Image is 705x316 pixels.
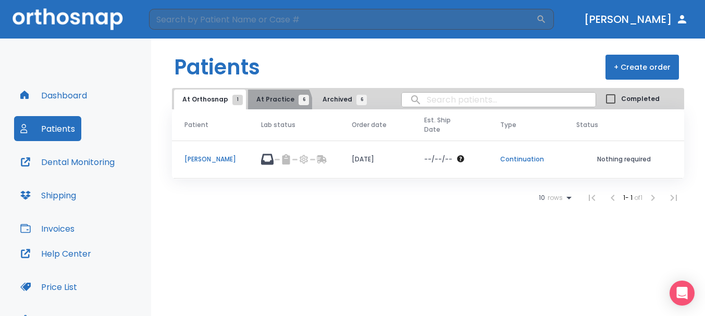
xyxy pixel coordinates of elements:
[539,194,545,201] span: 10
[576,120,598,130] span: Status
[576,155,672,164] p: Nothing required
[424,155,452,164] p: --/--/--
[580,10,692,29] button: [PERSON_NAME]
[500,155,551,164] p: Continuation
[13,8,123,30] img: Orthosnap
[323,95,362,104] span: Archived
[14,83,93,108] button: Dashboard
[14,149,121,174] button: Dental Monitoring
[605,55,679,80] button: + Create order
[670,281,695,306] div: Open Intercom Messenger
[256,95,304,104] span: At Practice
[424,116,467,134] span: Est. Ship Date
[500,120,516,130] span: Type
[232,95,243,105] span: 1
[184,120,208,130] span: Patient
[14,216,81,241] button: Invoices
[634,193,642,202] span: of 1
[545,194,563,201] span: rows
[621,94,660,104] span: Completed
[424,155,475,164] div: The date will be available after approving treatment plan
[261,120,295,130] span: Lab status
[182,95,238,104] span: At Orthosnap
[339,141,412,179] td: [DATE]
[356,95,367,105] span: 6
[352,120,387,130] span: Order date
[623,193,634,202] span: 1 - 1
[299,95,309,105] span: 6
[14,274,83,299] button: Price List
[14,116,81,141] button: Patients
[184,155,236,164] p: [PERSON_NAME]
[402,90,596,110] input: search
[149,9,536,30] input: Search by Patient Name or Case #
[14,183,82,208] button: Shipping
[174,90,372,109] div: tabs
[14,241,97,266] button: Help Center
[174,52,260,83] h1: Patients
